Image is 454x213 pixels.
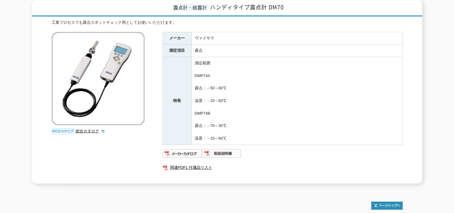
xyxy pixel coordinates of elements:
th: メーカー [163,32,191,45]
div: 工業プロセスでも露点スポットチェック用としてお使いいただけます。 [52,20,403,26]
th: 測定項目 [163,45,191,57]
td: 露点 [191,45,402,57]
span: ハンディタイプ露点計 DM70 [210,3,284,11]
a: 関連PDF1 付属品リスト [163,164,403,171]
img: 取扱説明書 [202,149,241,158]
span: 露点計・結露計 [172,4,209,11]
td: ヴァイサラ [191,32,402,45]
a: 総合カタログ [76,129,105,133]
img: トップページへ [371,202,403,210]
td: 測定範囲 DMP74A 露点：－50～60℃ 温度：－10～60℃ DMP74B 露点：－70～30℃ 温度：－10～60℃ [191,57,402,145]
a: 取扱説明書 [202,153,241,157]
img: メーカーカタログ [163,149,202,158]
img: webカタログ [52,128,74,134]
th: 特長 [163,57,191,145]
a: メーカーカタログ [163,153,202,157]
img: ハンディタイプ露点計 DM70 [52,32,145,125]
